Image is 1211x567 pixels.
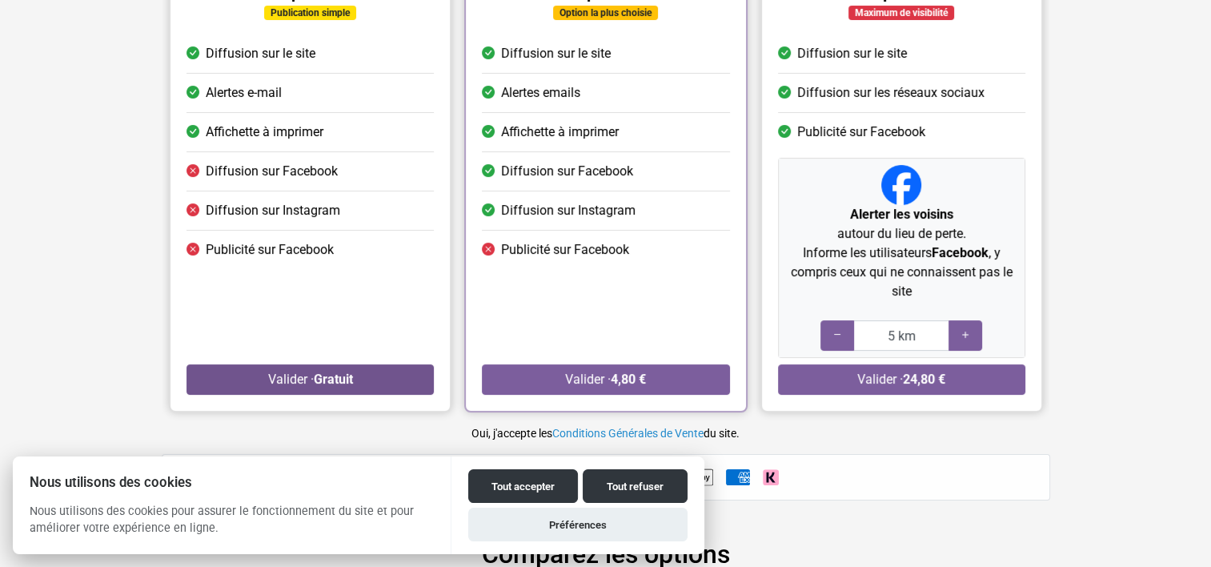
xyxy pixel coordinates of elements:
[848,6,954,20] div: Maximum de visibilité
[931,245,988,260] strong: Facebook
[264,6,356,20] div: Publication simple
[784,205,1017,243] p: autour du lieu de perte.
[501,83,580,103] span: Alertes emails
[777,364,1025,395] button: Valider ·24,80 €
[796,123,924,142] span: Publicité sur Facebook
[903,372,945,387] strong: 24,80 €
[796,83,984,103] span: Diffusion sur les réseaux sociaux
[501,123,619,142] span: Affichette à imprimer
[206,240,334,259] span: Publicité sur Facebook
[206,83,282,103] span: Alertes e-mail
[468,469,578,503] button: Tout accepter
[849,207,952,222] strong: Alerter les voisins
[13,475,451,490] h2: Nous utilisons des cookies
[583,469,688,503] button: Tout refuser
[482,364,729,395] button: Valider ·4,80 €
[796,44,906,63] span: Diffusion sur le site
[726,469,750,485] img: American Express
[206,44,315,63] span: Diffusion sur le site
[206,162,338,181] span: Diffusion sur Facebook
[881,165,921,205] img: Facebook
[468,508,688,541] button: Préférences
[552,427,704,440] a: Conditions Générales de Vente
[313,372,352,387] strong: Gratuit
[501,240,629,259] span: Publicité sur Facebook
[186,364,434,395] button: Valider ·Gratuit
[553,6,658,20] div: Option la plus choisie
[784,243,1017,301] p: Informe les utilisateurs , y compris ceux qui ne connaissent pas le site
[611,372,646,387] strong: 4,80 €
[471,427,740,440] small: Oui, j'accepte les du site.
[501,201,636,220] span: Diffusion sur Instagram
[13,503,451,549] p: Nous utilisons des cookies pour assurer le fonctionnement du site et pour améliorer votre expérie...
[501,44,611,63] span: Diffusion sur le site
[206,123,323,142] span: Affichette à imprimer
[206,201,340,220] span: Diffusion sur Instagram
[501,162,633,181] span: Diffusion sur Facebook
[763,469,779,485] img: Klarna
